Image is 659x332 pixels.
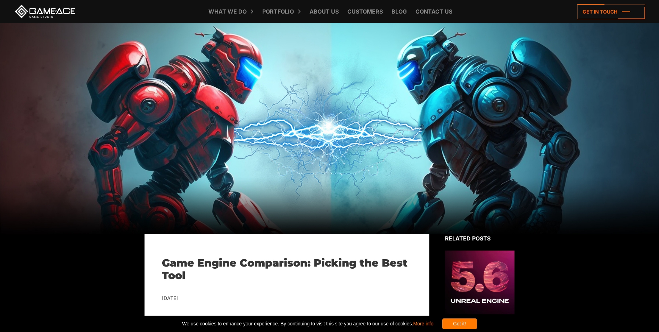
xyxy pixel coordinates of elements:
[445,251,514,314] img: Related
[445,234,514,243] div: Related posts
[413,321,433,326] a: More info
[162,257,412,282] h1: Game Engine Comparison: Picking the Best Tool
[182,318,433,329] span: We use cookies to enhance your experience. By continuing to visit this site you agree to our use ...
[577,4,645,19] a: Get in touch
[162,294,412,303] div: [DATE]
[442,318,477,329] div: Got it!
